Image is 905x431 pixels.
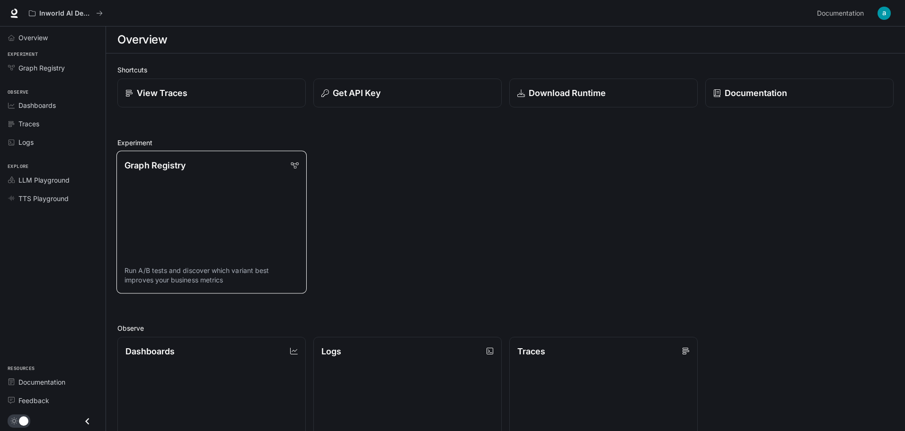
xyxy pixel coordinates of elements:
[117,138,894,148] h2: Experiment
[77,412,98,431] button: Close drawer
[18,100,56,110] span: Dashboards
[18,63,65,73] span: Graph Registry
[137,87,187,99] p: View Traces
[117,79,306,107] a: View Traces
[117,65,894,75] h2: Shortcuts
[4,392,102,409] a: Feedback
[39,9,92,18] p: Inworld AI Demos
[19,415,28,426] span: Dark mode toggle
[321,345,341,358] p: Logs
[124,159,186,172] p: Graph Registry
[517,345,545,358] p: Traces
[18,119,39,129] span: Traces
[117,30,167,49] h1: Overview
[18,175,70,185] span: LLM Playground
[4,374,102,390] a: Documentation
[725,87,787,99] p: Documentation
[705,79,894,107] a: Documentation
[25,4,107,23] button: All workspaces
[878,7,891,20] img: User avatar
[18,377,65,387] span: Documentation
[529,87,606,99] p: Download Runtime
[817,8,864,19] span: Documentation
[509,79,698,107] a: Download Runtime
[125,345,175,358] p: Dashboards
[4,29,102,46] a: Overview
[18,33,48,43] span: Overview
[18,396,49,405] span: Feedback
[4,60,102,76] a: Graph Registry
[18,137,34,147] span: Logs
[18,194,69,203] span: TTS Playground
[813,4,871,23] a: Documentation
[4,190,102,207] a: TTS Playground
[875,4,894,23] button: User avatar
[333,87,381,99] p: Get API Key
[4,97,102,114] a: Dashboards
[313,79,502,107] button: Get API Key
[4,134,102,150] a: Logs
[4,115,102,132] a: Traces
[124,266,299,285] p: Run A/B tests and discover which variant best improves your business metrics
[116,151,307,293] a: Graph RegistryRun A/B tests and discover which variant best improves your business metrics
[4,172,102,188] a: LLM Playground
[117,323,894,333] h2: Observe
